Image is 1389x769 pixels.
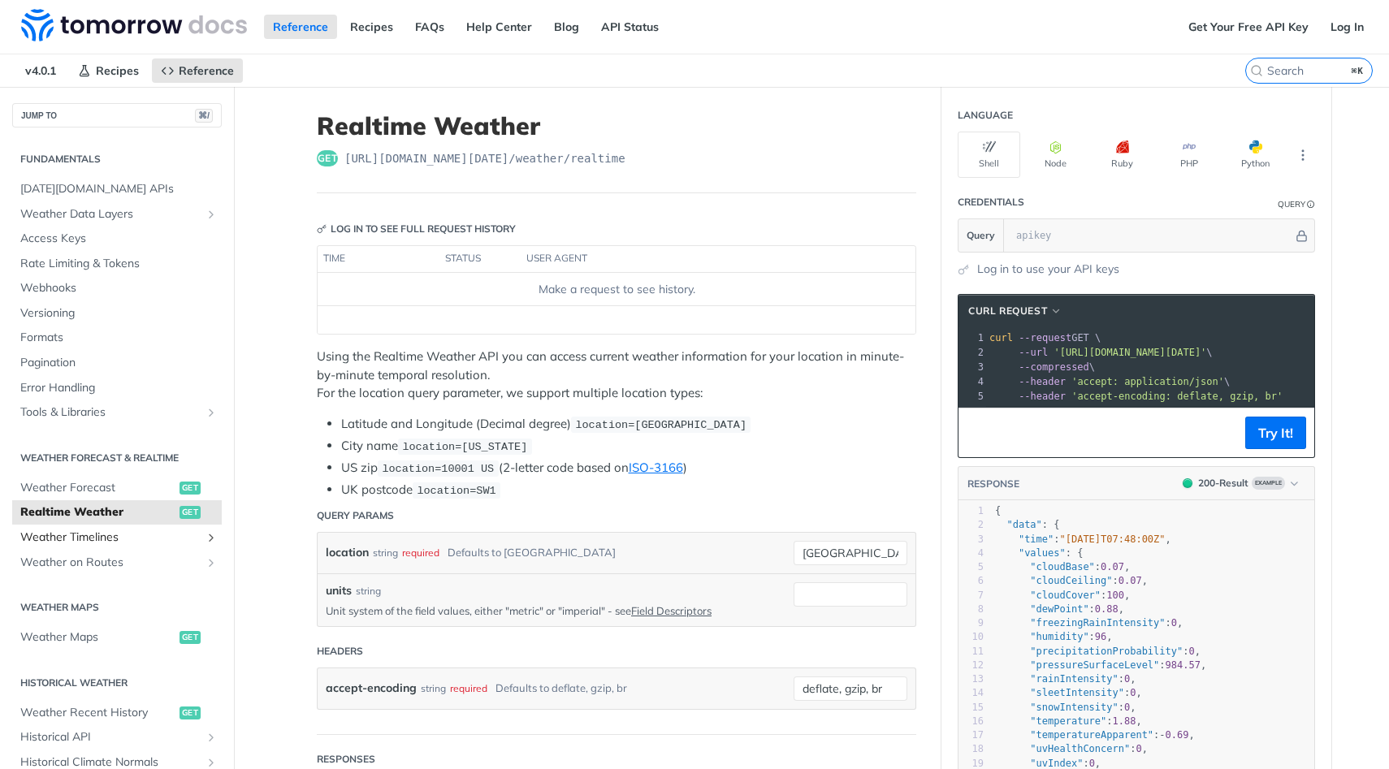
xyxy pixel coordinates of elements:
div: 7 [958,589,984,603]
div: Make a request to see history. [324,281,909,298]
span: get [180,706,201,719]
div: 5 [958,560,984,574]
div: 9 [958,616,984,630]
span: : , [995,646,1201,657]
span: "precipitationProbability" [1030,646,1183,657]
span: "rainIntensity" [1030,673,1118,685]
span: 0 [1188,646,1194,657]
div: 16 [958,715,984,728]
span: Recipes [96,63,139,78]
button: JUMP TO⌘/ [12,103,222,127]
span: Error Handling [20,380,218,396]
span: : , [995,659,1206,671]
button: Node [1024,132,1087,178]
span: location=SW1 [417,485,495,497]
span: "data" [1006,519,1041,530]
span: 0.69 [1166,729,1189,741]
span: "dewPoint" [1030,603,1088,615]
span: 0 [1124,673,1130,685]
a: Recipes [69,58,148,83]
button: Hide [1293,227,1310,244]
span: 1.88 [1113,715,1136,727]
span: 0.07 [1101,561,1124,572]
span: - [1159,729,1165,741]
span: 'accept-encoding: deflate, gzip, br' [1071,391,1283,402]
button: Python [1224,132,1287,178]
a: Tools & LibrariesShow subpages for Tools & Libraries [12,400,222,425]
span: 100 [1106,590,1124,601]
svg: Key [317,224,327,234]
span: Example [1252,477,1285,490]
span: : , [995,561,1130,572]
div: Defaults to deflate, gzip, br [495,676,627,700]
button: Copy to clipboard [967,421,989,445]
span: Versioning [20,305,218,322]
button: RESPONSE [967,476,1020,492]
a: Recipes [341,15,402,39]
h2: Fundamentals [12,152,222,166]
a: Weather on RoutesShow subpages for Weather on Routes [12,551,222,575]
span: Weather Maps [20,629,175,646]
span: "cloudBase" [1030,561,1094,572]
span: curl [989,332,1013,343]
span: 200 [1183,478,1192,488]
button: Show subpages for Weather on Routes [205,556,218,569]
button: Show subpages for Historical API [205,731,218,744]
div: 15 [958,701,984,715]
span: \ [989,347,1213,358]
th: status [439,246,521,272]
div: 11 [958,645,984,659]
span: GET \ [989,332,1101,343]
span: 984.57 [1166,659,1201,671]
span: Historical API [20,729,201,745]
span: : , [995,631,1113,642]
span: 0 [1124,702,1130,713]
div: required [450,676,487,700]
span: Access Keys [20,231,218,247]
span: "uvIndex" [1030,758,1083,769]
div: 12 [958,659,984,672]
span: 'accept: application/json' [1071,376,1224,387]
li: Latitude and Longitude (Decimal degree) [341,415,916,434]
div: Defaults to [GEOGRAPHIC_DATA] [448,541,616,564]
a: Rate Limiting & Tokens [12,252,222,276]
label: units [326,582,352,599]
span: --request [1019,332,1071,343]
a: Reference [264,15,337,39]
a: Historical APIShow subpages for Historical API [12,725,222,750]
span: Weather on Routes [20,555,201,571]
span: : , [995,673,1136,685]
span: "[DATE]T07:48:00Z" [1060,534,1166,545]
h2: Weather Forecast & realtime [12,451,222,465]
span: 0.07 [1119,575,1142,586]
a: Log in to use your API keys [977,261,1119,278]
a: Help Center [457,15,541,39]
svg: More ellipsis [1296,148,1310,162]
span: "uvHealthConcern" [1030,743,1130,754]
a: Access Keys [12,227,222,251]
button: Show subpages for Weather Timelines [205,531,218,544]
span: : , [995,617,1183,629]
div: 14 [958,686,984,700]
a: [DATE][DOMAIN_NAME] APIs [12,177,222,201]
div: 17 [958,728,984,742]
div: 6 [958,574,984,588]
span: Webhooks [20,280,218,296]
div: 5 [958,389,986,404]
span: 0.88 [1095,603,1119,615]
button: cURL Request [963,303,1068,319]
h1: Realtime Weather [317,111,916,140]
span: : { [995,519,1060,530]
span: Weather Forecast [20,480,175,496]
div: 4 [958,374,986,389]
span: : , [995,729,1195,741]
a: Versioning [12,301,222,326]
button: Show subpages for Historical Climate Normals [205,756,218,769]
span: Query [967,228,995,243]
button: 200200-ResultExample [1175,475,1306,491]
button: Shell [958,132,1020,178]
a: Weather TimelinesShow subpages for Weather Timelines [12,525,222,550]
a: Weather Mapsget [12,625,222,650]
a: Weather Forecastget [12,476,222,500]
span: : , [995,743,1148,754]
